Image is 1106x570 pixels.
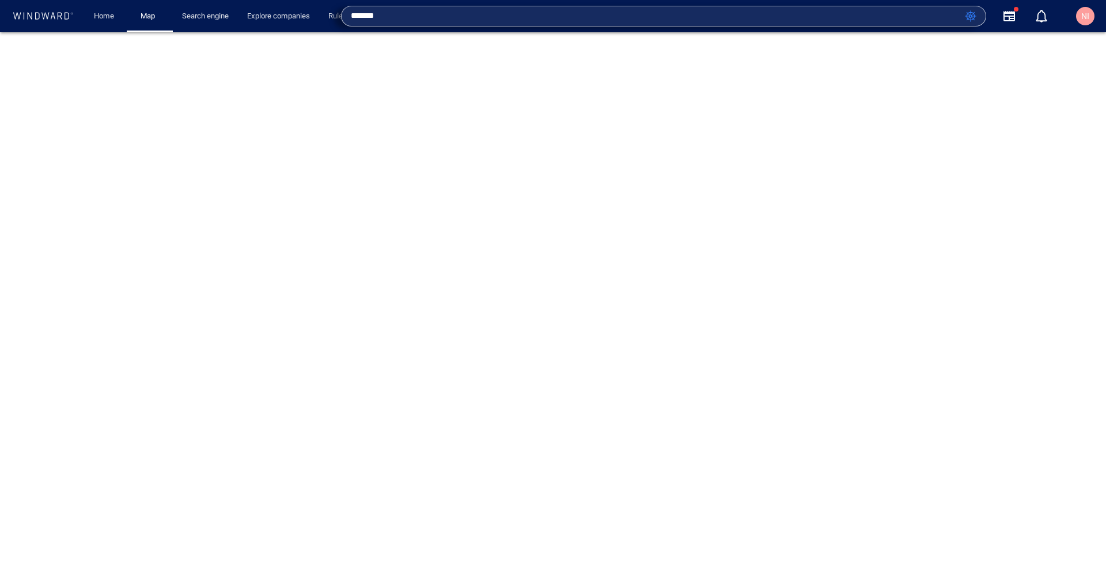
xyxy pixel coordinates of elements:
a: Map [136,6,164,26]
a: Rule engine [324,6,371,26]
span: NI [1081,12,1089,21]
button: Map [131,6,168,26]
div: Notification center [1035,9,1048,23]
a: Search engine [177,6,233,26]
a: Explore companies [243,6,315,26]
iframe: Chat [1057,518,1097,561]
button: Home [85,6,122,26]
a: Home [89,6,119,26]
button: NI [1074,5,1097,28]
